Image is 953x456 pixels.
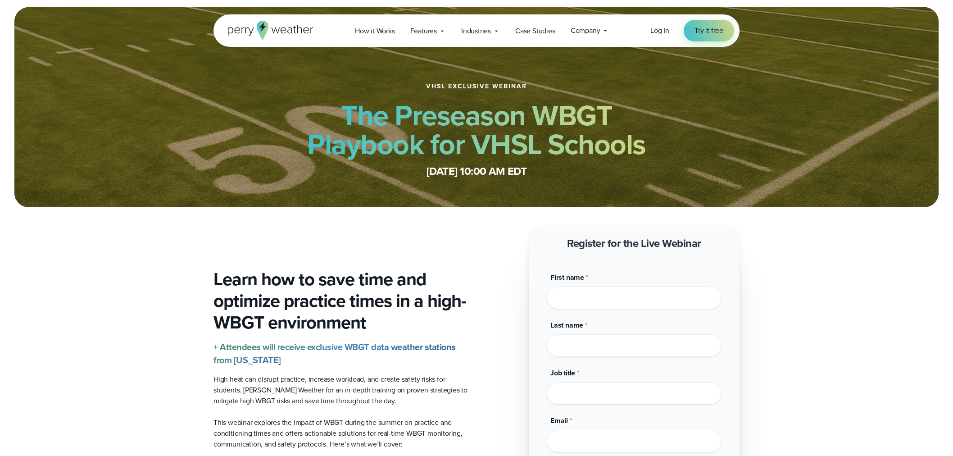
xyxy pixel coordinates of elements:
[347,22,403,40] a: How it Works
[515,26,555,36] span: Case Studies
[650,25,669,36] a: Log in
[213,340,456,367] strong: + Attendees will receive exclusive WBGT data weather stations from [US_STATE]
[550,415,568,426] span: Email
[213,269,469,333] h3: Learn how to save time and optimize practice times in a high-WBGT environment
[461,26,491,36] span: Industries
[550,272,584,283] span: First name
[550,320,583,330] span: Last name
[571,25,600,36] span: Company
[213,374,469,406] p: High heat can disrupt practice, increase workload, and create safety risks for students. [PERSON_...
[567,235,701,251] strong: Register for the Live Webinar
[355,26,395,36] span: How it Works
[410,26,437,36] span: Features
[694,25,723,36] span: Try it free
[426,83,527,90] h1: VHSL Exclusive Webinar
[550,368,575,378] span: Job title
[213,417,469,450] p: This webinar explores the impact of WBGT during the summer on practice and conditioning times and...
[427,163,527,179] strong: [DATE] 10:00 AM EDT
[508,22,563,40] a: Case Studies
[684,20,734,41] a: Try it free
[307,94,646,165] strong: The Preseason WBGT Playbook for VHSL Schools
